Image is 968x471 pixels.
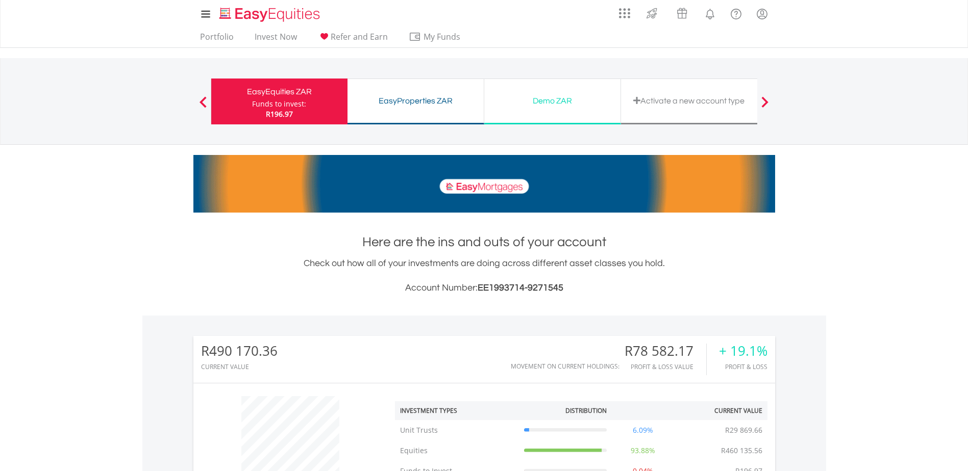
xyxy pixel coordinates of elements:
img: EasyEquities_Logo.png [217,6,324,23]
a: Notifications [697,3,723,23]
div: EasyEquities ZAR [217,85,341,99]
td: R29 869.66 [720,420,767,440]
a: Refer and Earn [314,32,392,47]
a: Portfolio [196,32,238,47]
div: EasyProperties ZAR [354,94,478,108]
th: Current Value [674,401,767,420]
div: Check out how all of your investments are doing across different asset classes you hold. [193,256,775,295]
a: AppsGrid [612,3,637,19]
td: Equities [395,440,519,461]
h1: Here are the ins and outs of your account [193,233,775,251]
td: Unit Trusts [395,420,519,440]
div: Activate a new account type [627,94,751,108]
span: My Funds [409,30,476,43]
div: Demo ZAR [490,94,614,108]
div: Funds to invest: [252,99,306,109]
h3: Account Number: [193,281,775,295]
div: + 19.1% [719,344,767,358]
a: Vouchers [667,3,697,21]
a: My Profile [749,3,775,25]
td: 6.09% [612,420,674,440]
a: Invest Now [251,32,301,47]
div: R490 170.36 [201,344,278,358]
img: grid-menu-icon.svg [619,8,630,19]
div: Movement on Current Holdings: [511,363,619,370]
span: R196.97 [266,109,293,119]
div: Profit & Loss Value [625,363,706,370]
td: 93.88% [612,440,674,461]
th: Investment Types [395,401,519,420]
img: EasyMortage Promotion Banner [193,155,775,213]
img: vouchers-v2.svg [674,5,690,21]
td: R460 135.56 [716,440,767,461]
span: EE1993714-9271545 [478,283,563,293]
span: Refer and Earn [331,31,388,42]
div: CURRENT VALUE [201,363,278,370]
img: thrive-v2.svg [643,5,660,21]
a: FAQ's and Support [723,3,749,23]
div: R78 582.17 [625,344,706,358]
div: Distribution [565,406,607,415]
div: Profit & Loss [719,363,767,370]
a: Home page [215,3,324,23]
